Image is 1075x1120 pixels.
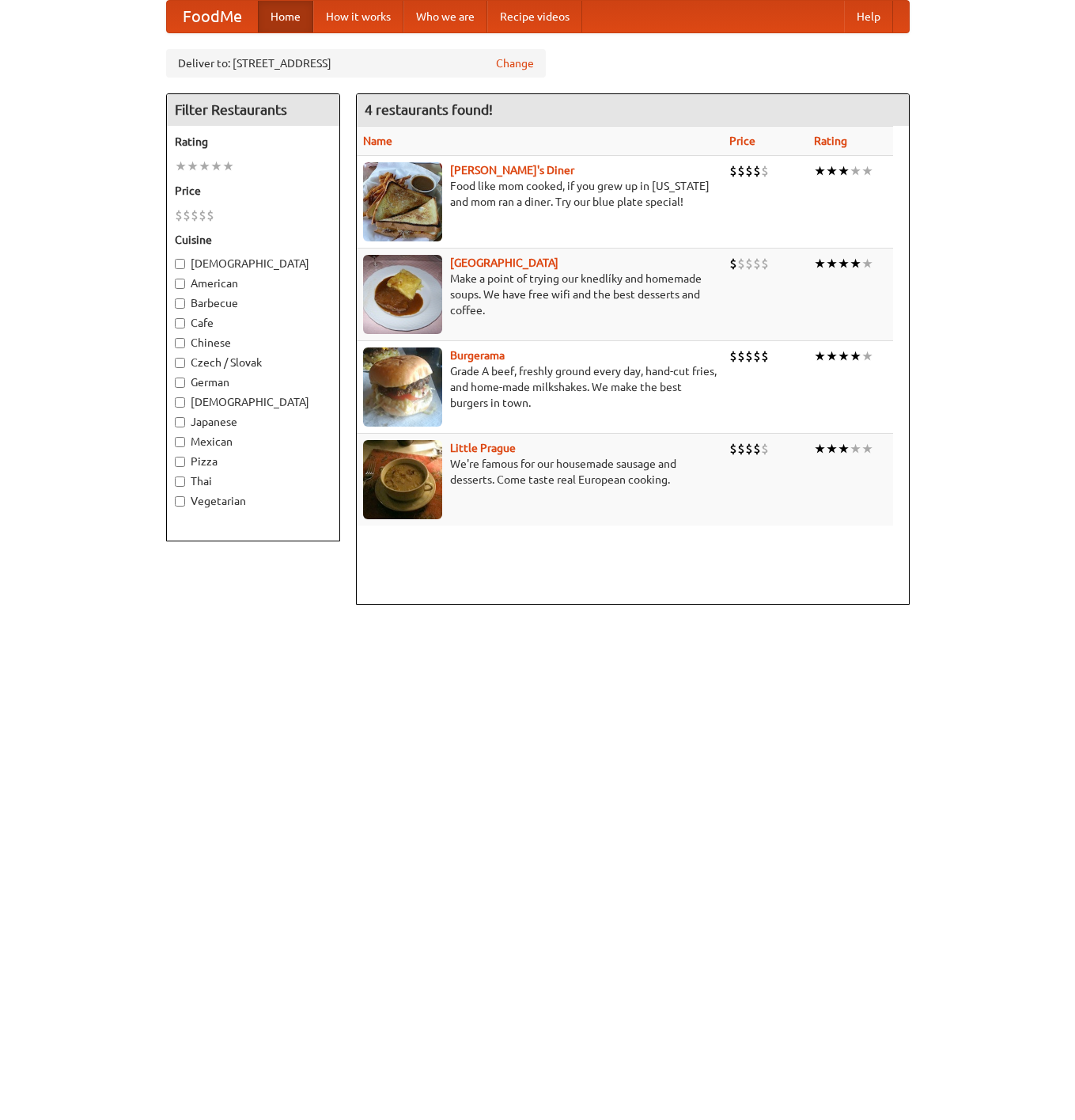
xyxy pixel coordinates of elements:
[175,358,185,368] input: Czech / Slovak
[761,162,769,180] li: $
[363,440,442,519] img: littleprague.jpg
[838,440,850,457] li: ★
[826,440,838,457] li: ★
[175,378,185,388] input: German
[175,394,331,410] label: [DEMOGRAPHIC_DATA]
[363,363,717,411] p: Grade A beef, freshly ground every day, hand-cut fries, and home-made milkshakes. We make the bes...
[175,279,185,289] input: American
[861,440,873,457] li: ★
[175,397,185,408] input: [DEMOGRAPHIC_DATA]
[175,473,331,489] label: Thai
[745,347,753,365] li: $
[850,347,861,365] li: ★
[745,255,753,272] li: $
[753,255,761,272] li: $
[814,135,847,147] a: Rating
[191,207,199,224] li: $
[187,158,199,175] li: ★
[450,349,505,362] a: Burgerama
[199,207,206,224] li: $
[363,347,442,427] img: burgerama.jpg
[861,347,873,365] li: ★
[175,417,185,427] input: Japanese
[199,158,210,175] li: ★
[363,255,442,334] img: czechpoint.jpg
[258,1,313,32] a: Home
[745,162,753,180] li: $
[175,298,185,309] input: Barbecue
[761,255,769,272] li: $
[167,94,339,126] h4: Filter Restaurants
[206,207,214,224] li: $
[175,355,331,370] label: Czech / Slovak
[487,1,582,32] a: Recipe videos
[363,456,717,488] p: We're famous for our housemade sausage and desserts. Come taste real European cooking.
[861,162,873,180] li: ★
[313,1,403,32] a: How it works
[450,256,558,269] a: [GEOGRAPHIC_DATA]
[737,440,745,457] li: $
[175,207,183,224] li: $
[175,414,331,430] label: Japanese
[850,162,861,180] li: ★
[175,134,331,150] h5: Rating
[850,440,861,457] li: ★
[403,1,487,32] a: Who we are
[175,232,331,248] h5: Cuisine
[175,457,185,467] input: Pizza
[826,347,838,365] li: ★
[175,476,185,487] input: Thai
[450,442,516,454] a: Little Prague
[737,347,745,365] li: $
[175,315,331,331] label: Cafe
[175,318,185,328] input: Cafe
[210,158,222,175] li: ★
[496,55,534,71] a: Change
[753,347,761,365] li: $
[850,255,861,272] li: ★
[826,162,838,180] li: ★
[826,255,838,272] li: ★
[175,338,185,348] input: Chinese
[166,49,546,78] div: Deliver to: [STREET_ADDRESS]
[175,496,185,507] input: Vegetarian
[175,158,187,175] li: ★
[365,102,493,117] ng-pluralize: 4 restaurants found!
[761,347,769,365] li: $
[175,256,331,271] label: [DEMOGRAPHIC_DATA]
[363,178,717,210] p: Food like mom cooked, if you grew up in [US_STATE] and mom ran a diner. Try our blue plate special!
[175,183,331,199] h5: Price
[838,255,850,272] li: ★
[175,437,185,447] input: Mexican
[814,347,826,365] li: ★
[175,335,331,351] label: Chinese
[729,162,737,180] li: $
[838,347,850,365] li: ★
[222,158,234,175] li: ★
[761,440,769,457] li: $
[737,162,745,180] li: $
[175,374,331,390] label: German
[175,454,331,469] label: Pizza
[844,1,893,32] a: Help
[753,162,761,180] li: $
[729,440,737,457] li: $
[753,440,761,457] li: $
[450,164,574,177] a: [PERSON_NAME]'s Diner
[745,440,753,457] li: $
[363,162,442,241] img: sallys.jpg
[363,135,392,147] a: Name
[175,275,331,291] label: American
[814,440,826,457] li: ★
[814,255,826,272] li: ★
[175,493,331,509] label: Vegetarian
[729,347,737,365] li: $
[838,162,850,180] li: ★
[729,255,737,272] li: $
[729,135,755,147] a: Price
[737,255,745,272] li: $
